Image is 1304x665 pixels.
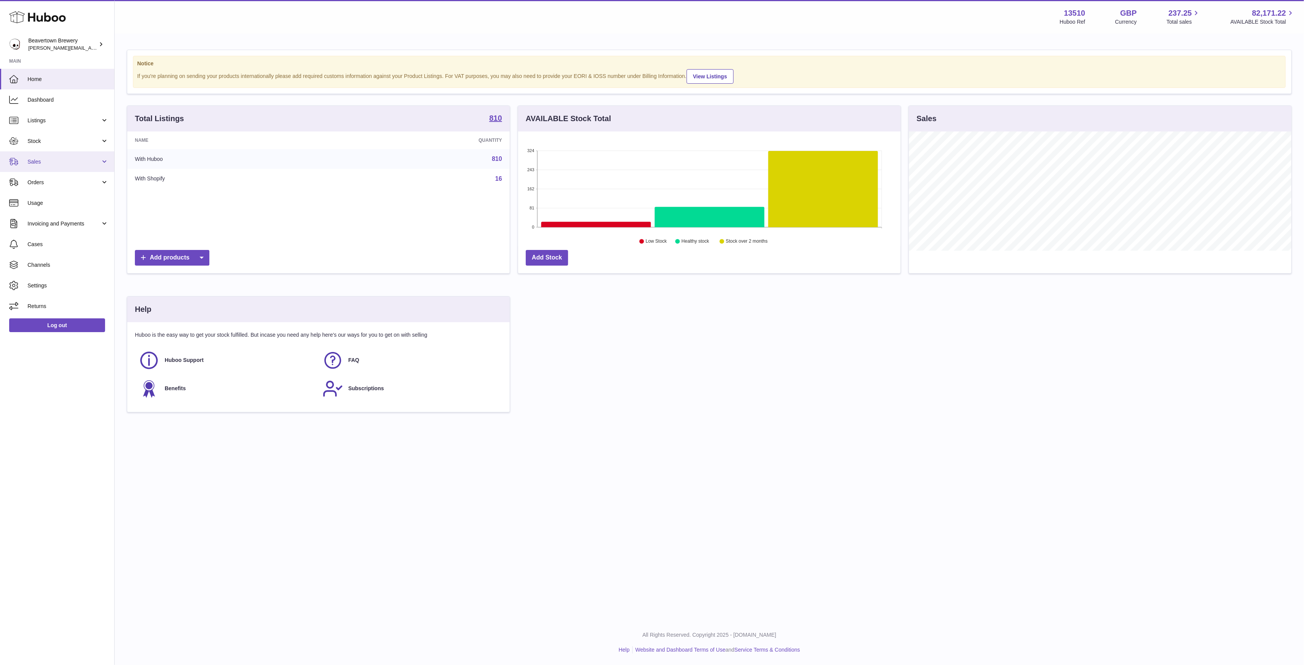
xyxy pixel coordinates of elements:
span: Subscriptions [348,385,384,392]
text: 162 [527,187,534,191]
span: Usage [28,199,109,207]
a: Add products [135,250,209,266]
span: Dashboard [28,96,109,104]
li: and [633,646,800,654]
text: Healthy stock [682,239,710,244]
a: Add Stock [526,250,568,266]
h3: Sales [917,114,936,124]
div: Currency [1115,18,1137,26]
span: Total sales [1166,18,1200,26]
a: FAQ [322,350,499,371]
a: 237.25 Total sales [1166,8,1200,26]
a: Service Terms & Conditions [734,647,800,653]
h3: AVAILABLE Stock Total [526,114,611,124]
text: Stock over 2 months [726,239,768,244]
img: Matthew.McCormack@beavertownbrewery.co.uk [9,39,21,50]
span: Cases [28,241,109,248]
span: AVAILABLE Stock Total [1230,18,1295,26]
text: 0 [532,225,534,229]
span: Settings [28,282,109,289]
a: Website and Dashboard Terms of Use [635,647,726,653]
a: View Listings [687,69,734,84]
h3: Total Listings [135,114,184,124]
th: Quantity [334,131,510,149]
td: With Huboo [127,149,334,169]
a: Help [619,647,630,653]
span: Channels [28,261,109,269]
strong: 13510 [1064,8,1085,18]
text: Low Stock [646,239,667,244]
strong: 810 [489,114,502,122]
strong: Notice [137,60,1281,67]
a: Subscriptions [322,378,499,399]
text: 243 [527,167,534,172]
span: Sales [28,158,100,165]
span: [PERSON_NAME][EMAIL_ADDRESS][PERSON_NAME][DOMAIN_NAME] [28,45,194,51]
p: All Rights Reserved. Copyright 2025 - [DOMAIN_NAME] [121,631,1298,639]
span: Home [28,76,109,83]
th: Name [127,131,334,149]
span: Listings [28,117,100,124]
a: 82,171.22 AVAILABLE Stock Total [1230,8,1295,26]
a: Huboo Support [139,350,315,371]
span: FAQ [348,357,360,364]
span: Returns [28,303,109,310]
td: With Shopify [127,169,334,189]
a: 810 [489,114,502,123]
text: 81 [530,206,534,210]
span: 237.25 [1168,8,1192,18]
div: Huboo Ref [1060,18,1085,26]
text: 324 [527,148,534,153]
span: Invoicing and Payments [28,220,100,227]
a: Log out [9,318,105,332]
span: Benefits [165,385,186,392]
a: Benefits [139,378,315,399]
strong: GBP [1120,8,1137,18]
div: Beavertown Brewery [28,37,97,52]
span: Stock [28,138,100,145]
p: Huboo is the easy way to get your stock fulfilled. But incase you need any help here's our ways f... [135,331,502,339]
span: Huboo Support [165,357,204,364]
h3: Help [135,304,151,315]
a: 16 [495,175,502,182]
span: 82,171.22 [1252,8,1286,18]
span: Orders [28,179,100,186]
a: 810 [492,156,502,162]
div: If you're planning on sending your products internationally please add required customs informati... [137,68,1281,84]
